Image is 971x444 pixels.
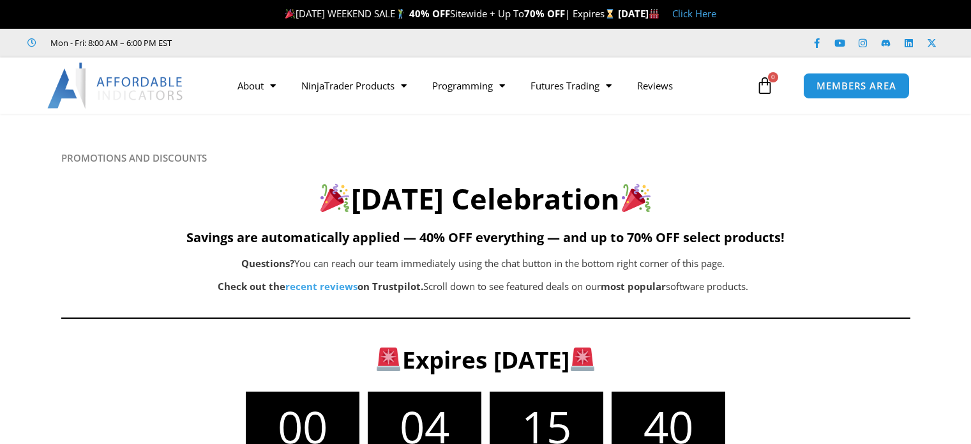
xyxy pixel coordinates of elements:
[518,71,624,100] a: Futures Trading
[396,9,405,19] img: 🏌️‍♂️
[803,73,910,99] a: MEMBERS AREA
[817,81,896,91] span: MEMBERS AREA
[225,71,753,100] nav: Menu
[622,183,651,212] img: 🎉
[605,9,615,19] img: ⌛
[601,280,666,293] b: most popular
[618,7,659,20] strong: [DATE]
[61,230,910,245] h5: Savings are automatically applied — 40% OFF everything — and up to 70% OFF select products!
[218,280,423,293] strong: Check out the on Trustpilot.
[289,71,419,100] a: NinjaTrader Products
[737,67,793,104] a: 0
[624,71,686,100] a: Reviews
[672,7,716,20] a: Click Here
[285,9,295,19] img: 🎉
[419,71,518,100] a: Programming
[241,257,294,270] b: Questions?
[47,63,184,109] img: LogoAI | Affordable Indicators – NinjaTrader
[524,7,565,20] strong: 70% OFF
[125,255,841,273] p: You can reach our team immediately using the chat button in the bottom right corner of this page.
[377,348,400,371] img: 🚨
[409,7,450,20] strong: 40% OFF
[282,7,617,20] span: [DATE] WEEKEND SALE Sitewide + Up To | Expires
[125,278,841,296] p: Scroll down to see featured deals on our software products.
[285,280,358,293] a: recent reviews
[320,183,349,212] img: 🎉
[190,36,381,49] iframe: Customer reviews powered by Trustpilot
[225,71,289,100] a: About
[768,72,778,82] span: 0
[128,344,843,375] h3: Expires [DATE]
[649,9,659,19] img: 🏭
[47,35,172,50] span: Mon - Fri: 8:00 AM – 6:00 PM EST
[61,180,910,218] h2: [DATE] Celebration
[571,348,594,371] img: 🚨
[61,152,910,164] h6: PROMOTIONS AND DISCOUNTS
